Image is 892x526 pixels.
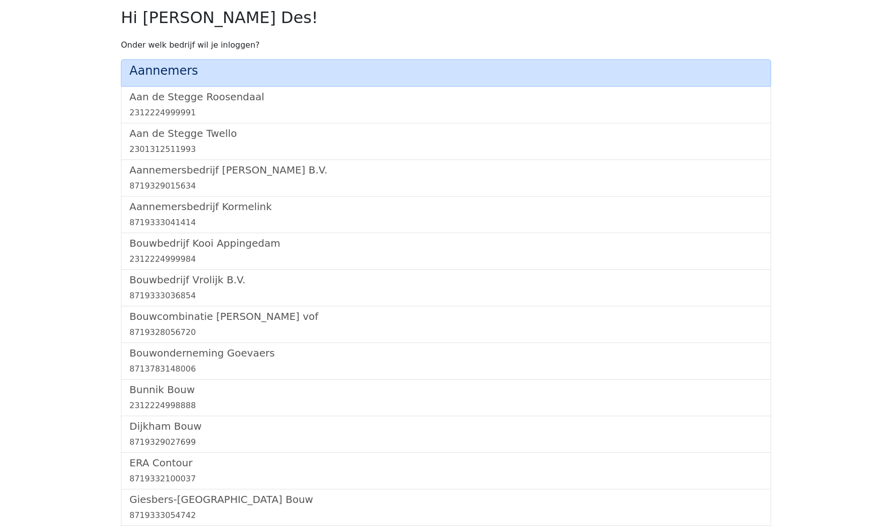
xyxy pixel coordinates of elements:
[129,91,763,119] a: Aan de Stegge Roosendaal2312224999991
[129,164,763,176] h5: Aannemersbedrijf [PERSON_NAME] B.V.
[129,493,763,505] h5: Giesbers-[GEOGRAPHIC_DATA] Bouw
[129,127,763,155] a: Aan de Stegge Twello2301312511993
[129,91,763,103] h5: Aan de Stegge Roosendaal
[129,384,763,412] a: Bunnik Bouw2312224998888
[129,310,763,322] h5: Bouwcombinatie [PERSON_NAME] vof
[121,39,771,51] p: Onder welk bedrijf wil je inloggen?
[129,274,763,302] a: Bouwbedrijf Vrolijk B.V.8719333036854
[129,201,763,213] h5: Aannemersbedrijf Kormelink
[129,347,763,359] h5: Bouwonderneming Goevaers
[121,8,771,27] h2: Hi [PERSON_NAME] Des!
[129,420,763,432] h5: Dijkham Bouw
[129,457,763,485] a: ERA Contour8719332100037
[129,310,763,338] a: Bouwcombinatie [PERSON_NAME] vof8719328056720
[129,457,763,469] h5: ERA Contour
[129,274,763,286] h5: Bouwbedrijf Vrolijk B.V.
[129,127,763,139] h5: Aan de Stegge Twello
[129,201,763,229] a: Aannemersbedrijf Kormelink8719333041414
[129,326,763,338] div: 8719328056720
[129,473,763,485] div: 8719332100037
[129,420,763,448] a: Dijkham Bouw8719329027699
[129,384,763,396] h5: Bunnik Bouw
[129,237,763,265] a: Bouwbedrijf Kooi Appingedam2312224999984
[129,436,763,448] div: 8719329027699
[129,253,763,265] div: 2312224999984
[129,237,763,249] h5: Bouwbedrijf Kooi Appingedam
[129,164,763,192] a: Aannemersbedrijf [PERSON_NAME] B.V.8719329015634
[129,180,763,192] div: 8719329015634
[129,400,763,412] div: 2312224998888
[129,347,763,375] a: Bouwonderneming Goevaers8713783148006
[129,290,763,302] div: 8719333036854
[129,107,763,119] div: 2312224999991
[129,143,763,155] div: 2301312511993
[129,217,763,229] div: 8719333041414
[129,509,763,521] div: 8719333054742
[129,493,763,521] a: Giesbers-[GEOGRAPHIC_DATA] Bouw8719333054742
[129,363,763,375] div: 8713783148006
[129,64,763,78] h4: Aannemers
